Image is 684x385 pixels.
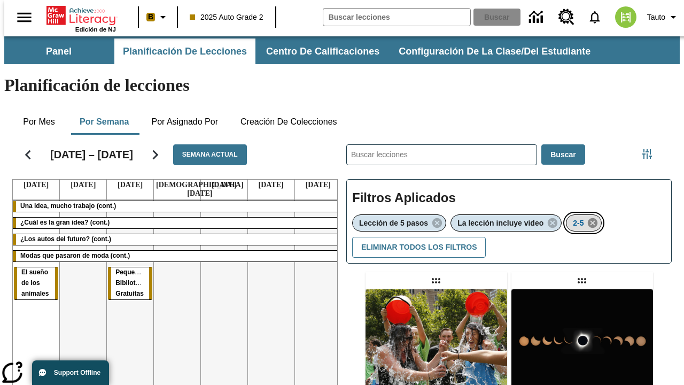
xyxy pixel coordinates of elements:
[346,179,672,264] div: Filtros Aplicados
[258,38,388,64] button: Centro de calificaciones
[4,38,600,64] div: Subbarra de navegación
[615,6,636,28] img: avatar image
[14,141,42,168] button: Regresar
[173,144,247,165] button: Semana actual
[13,218,341,228] div: ¿Cuál es la gran idea? (cont.)
[450,214,562,232] div: Eliminar La lección incluye video el ítem seleccionado del filtro
[643,7,684,27] button: Perfil/Configuración
[143,109,227,135] button: Por asignado por
[636,143,658,165] button: Menú lateral de filtros
[541,144,585,165] button: Buscar
[21,268,49,297] span: El sueño de los animales
[209,180,239,190] a: 3 de octubre de 2025
[266,45,379,58] span: Centro de calificaciones
[573,219,584,227] span: 2-5
[573,272,590,289] div: Lección arrastrable: ¡Atención! Es la hora del eclipse
[9,2,40,33] button: Abrir el menú lateral
[20,202,116,210] span: Una idea, mucho trabajo (cont.)
[359,219,428,227] span: Lección de 5 pasos
[54,369,100,376] span: Support Offline
[304,180,333,190] a: 5 de octubre de 2025
[13,201,341,212] div: Una idea, mucho trabajo (cont.)
[75,26,116,33] span: Edición de NJ
[232,109,346,135] button: Creación de colecciones
[647,12,665,23] span: Tauto
[71,109,137,135] button: Por semana
[21,180,51,190] a: 29 de septiembre de 2025
[4,75,680,95] h1: Planificación de lecciones
[46,45,72,58] span: Panel
[20,235,111,243] span: ¿Los autos del futuro? (cont.)
[523,3,552,32] a: Centro de información
[142,7,174,27] button: Boost El color de la clase es anaranjado claro. Cambiar el color de la clase.
[352,185,666,211] h2: Filtros Aplicados
[20,219,110,226] span: ¿Cuál es la gran idea? (cont.)
[352,237,486,258] button: Eliminar todos los filtros
[352,214,446,232] div: Eliminar Lección de 5 pasos el ítem seleccionado del filtro
[142,141,169,168] button: Seguir
[256,180,286,190] a: 4 de octubre de 2025
[5,38,112,64] button: Panel
[552,3,581,32] a: Centro de recursos, Se abrirá en una pestaña nueva.
[108,267,152,299] div: Pequeñas Bibliotecas Gratuitas
[566,214,602,232] div: Eliminar 2-5 el ítem seleccionado del filtro
[390,38,599,64] button: Configuración de la clase/del estudiante
[148,10,153,24] span: B
[428,272,445,289] div: Lección arrastrable: Un frío desafío trajo cambios
[4,36,680,64] div: Subbarra de navegación
[154,180,246,199] a: 2 de octubre de 2025
[20,252,130,259] span: Modas que pasaron de moda (cont.)
[457,219,543,227] span: La lección incluye video
[581,3,609,31] a: Notificaciones
[347,145,537,165] input: Buscar lecciones
[13,251,341,261] div: Modas que pasaron de moda (cont.)
[46,5,116,26] a: Portada
[68,180,98,190] a: 30 de septiembre de 2025
[399,45,590,58] span: Configuración de la clase/del estudiante
[123,45,247,58] span: Planificación de lecciones
[190,12,263,23] span: 2025 Auto Grade 2
[50,148,133,161] h2: [DATE] – [DATE]
[115,268,150,297] span: Pequeñas Bibliotecas Gratuitas
[13,234,341,245] div: ¿Los autos del futuro? (cont.)
[14,267,58,299] div: El sueño de los animales
[114,38,255,64] button: Planificación de lecciones
[46,4,116,33] div: Portada
[323,9,470,26] input: Buscar campo
[609,3,643,31] button: Escoja un nuevo avatar
[32,360,109,385] button: Support Offline
[12,109,66,135] button: Por mes
[115,180,145,190] a: 1 de octubre de 2025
